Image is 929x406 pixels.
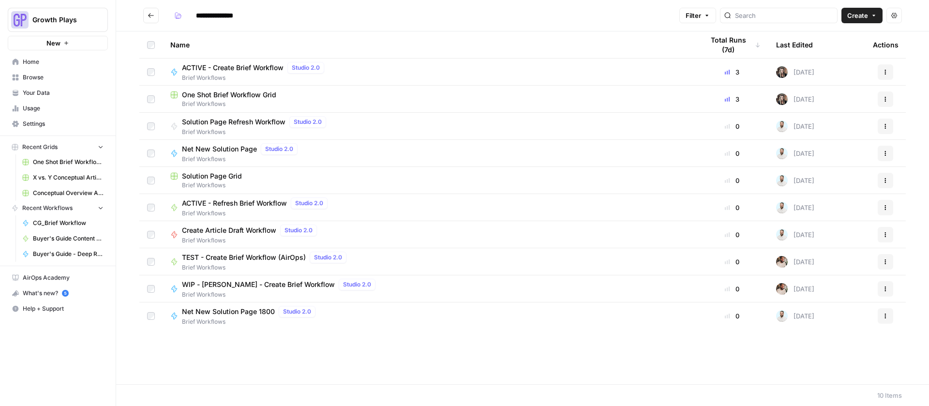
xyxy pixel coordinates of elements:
a: Browse [8,70,108,85]
a: ACTIVE - Create Brief WorkflowStudio 2.0Brief Workflows [170,62,688,82]
span: Studio 2.0 [285,226,313,235]
div: Last Edited [776,31,813,58]
div: 3 [704,67,761,77]
div: 0 [704,311,761,321]
a: 5 [62,290,69,297]
a: TEST - Create Brief Workflow (AirOps)Studio 2.0Brief Workflows [170,252,688,272]
a: Buyer's Guide Content Workflow - Gemini/[PERSON_NAME] Version [18,231,108,246]
img: odyn83o5p1wan4k8cy2vh2ud1j9q [776,175,788,186]
div: 0 [704,149,761,158]
span: Help + Support [23,304,104,313]
img: 09vqwntjgx3gjwz4ea1r9l7sj8gc [776,256,788,268]
a: Your Data [8,85,108,101]
div: 10 Items [877,391,902,400]
span: Usage [23,104,104,113]
span: Home [23,58,104,66]
a: ACTIVE - Refresh Brief WorkflowStudio 2.0Brief Workflows [170,197,688,218]
div: [DATE] [776,283,814,295]
div: 0 [704,284,761,294]
span: Your Data [23,89,104,97]
button: Filter [679,8,716,23]
a: X vs. Y Conceptual Articles [18,170,108,185]
a: Home [8,54,108,70]
div: Total Runs (7d) [704,31,761,58]
span: AirOps Academy [23,273,104,282]
a: Settings [8,116,108,132]
img: hdvq4edqhod41033j3abmrftx7xs [776,66,788,78]
span: X vs. Y Conceptual Articles [33,173,104,182]
span: Recent Grids [22,143,58,151]
div: [DATE] [776,66,814,78]
span: Solution Page Refresh Workflow [182,117,285,127]
span: Filter [686,11,701,20]
a: Net New Solution PageStudio 2.0Brief Workflows [170,143,688,164]
span: One Shot Brief Workflow Grid [182,90,276,100]
button: Recent Workflows [8,201,108,215]
button: Workspace: Growth Plays [8,8,108,32]
a: Conceptual Overview Article Grid [18,185,108,201]
div: 0 [704,176,761,185]
div: [DATE] [776,148,814,159]
span: New [46,38,60,48]
img: odyn83o5p1wan4k8cy2vh2ud1j9q [776,229,788,241]
a: Usage [8,101,108,116]
div: 0 [704,121,761,131]
span: Studio 2.0 [343,280,371,289]
span: Solution Page Grid [182,171,242,181]
span: Brief Workflows [182,236,321,245]
span: Studio 2.0 [294,118,322,126]
button: Recent Grids [8,140,108,154]
img: odyn83o5p1wan4k8cy2vh2ud1j9q [776,202,788,213]
text: 5 [64,291,66,296]
div: [DATE] [776,175,814,186]
div: 0 [704,230,761,240]
span: Studio 2.0 [283,307,311,316]
div: [DATE] [776,120,814,132]
span: Net New Solution Page 1800 [182,307,275,316]
span: Growth Plays [32,15,91,25]
span: Brief Workflows [182,74,328,82]
a: Solution Page GridBrief Workflows [170,171,688,190]
span: Recent Workflows [22,204,73,212]
span: Studio 2.0 [314,253,342,262]
a: Buyer's Guide - Deep Research Version [18,246,108,262]
div: Name [170,31,688,58]
button: Create [841,8,883,23]
a: CG_Brief Workflow [18,215,108,231]
a: One Shot Brief Workflow Grid [18,154,108,170]
span: Brief Workflows [170,100,688,108]
span: Browse [23,73,104,82]
span: TEST - Create Brief Workflow (AirOps) [182,253,306,262]
div: [DATE] [776,93,814,105]
span: Brief Workflows [182,263,350,272]
span: Studio 2.0 [292,63,320,72]
span: Create Article Draft Workflow [182,226,276,235]
img: odyn83o5p1wan4k8cy2vh2ud1j9q [776,310,788,322]
span: Brief Workflows [182,209,331,218]
span: ACTIVE - Refresh Brief Workflow [182,198,287,208]
img: 09vqwntjgx3gjwz4ea1r9l7sj8gc [776,283,788,295]
span: Create [847,11,868,20]
span: Buyer's Guide Content Workflow - Gemini/[PERSON_NAME] Version [33,234,104,243]
span: Brief Workflows [182,290,379,299]
span: Studio 2.0 [265,145,293,153]
span: ACTIVE - Create Brief Workflow [182,63,284,73]
div: 3 [704,94,761,104]
div: [DATE] [776,229,814,241]
span: Brief Workflows [170,181,688,190]
div: 0 [704,203,761,212]
span: Net New Solution Page [182,144,257,154]
a: AirOps Academy [8,270,108,286]
img: odyn83o5p1wan4k8cy2vh2ud1j9q [776,148,788,159]
div: [DATE] [776,202,814,213]
img: Growth Plays Logo [11,11,29,29]
span: WIP - [PERSON_NAME] - Create Brief Workflow [182,280,335,289]
span: Settings [23,120,104,128]
img: odyn83o5p1wan4k8cy2vh2ud1j9q [776,120,788,132]
span: Buyer's Guide - Deep Research Version [33,250,104,258]
button: What's new? 5 [8,286,108,301]
span: Brief Workflows [182,128,330,136]
button: Go back [143,8,159,23]
span: Studio 2.0 [295,199,323,208]
span: CG_Brief Workflow [33,219,104,227]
